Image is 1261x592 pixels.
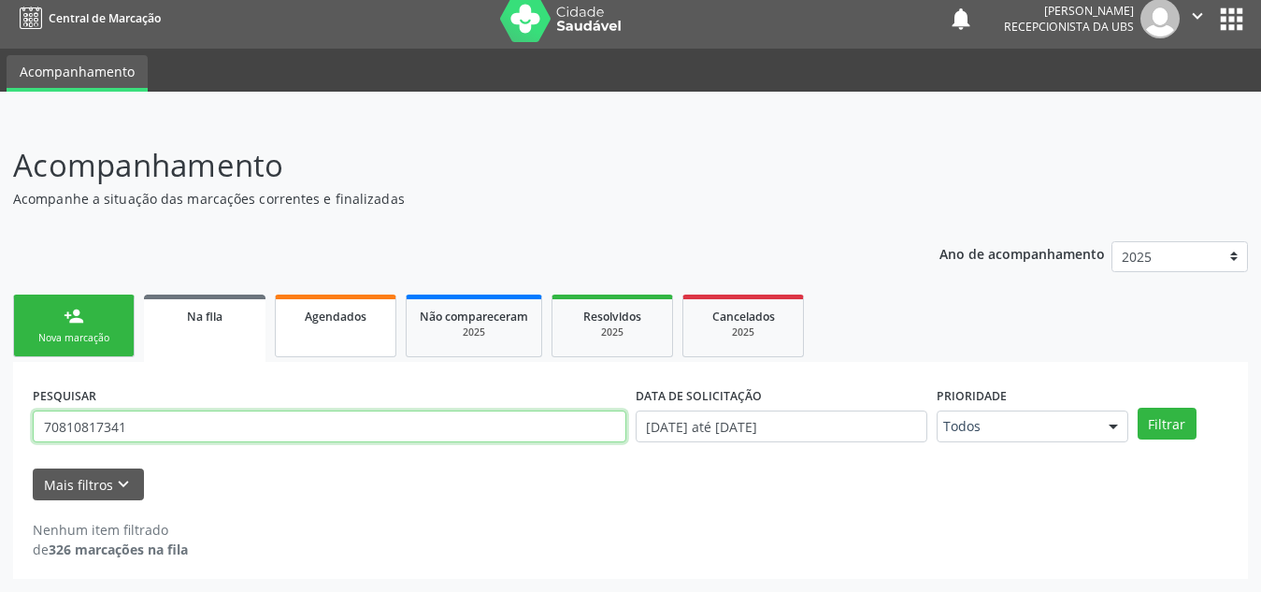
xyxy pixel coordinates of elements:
[636,411,927,442] input: Selecione um intervalo
[7,55,148,92] a: Acompanhamento
[1215,3,1248,36] button: apps
[33,411,626,442] input: Nome, CNS
[420,325,528,339] div: 2025
[13,3,161,34] a: Central de Marcação
[64,306,84,326] div: person_add
[636,382,762,411] label: DATA DE SOLICITAÇÃO
[1004,19,1134,35] span: Recepcionista da UBS
[948,6,974,32] button: notifications
[1138,408,1197,440] button: Filtrar
[420,309,528,325] span: Não compareceram
[33,540,188,559] div: de
[939,241,1105,265] p: Ano de acompanhamento
[27,331,121,345] div: Nova marcação
[943,417,1090,436] span: Todos
[33,469,144,501] button: Mais filtroskeyboard_arrow_down
[566,325,659,339] div: 2025
[49,10,161,26] span: Central de Marcação
[113,474,134,495] i: keyboard_arrow_down
[696,325,790,339] div: 2025
[13,142,878,189] p: Acompanhamento
[1004,3,1134,19] div: [PERSON_NAME]
[187,309,222,325] span: Na fila
[33,520,188,540] div: Nenhum item filtrado
[33,382,96,411] label: PESQUISAR
[583,309,641,325] span: Resolvidos
[13,189,878,209] p: Acompanhe a situação das marcações correntes e finalizadas
[49,541,188,558] strong: 326 marcações na fila
[937,382,1007,411] label: Prioridade
[712,309,775,325] span: Cancelados
[1187,6,1208,26] i: 
[305,309,366,325] span: Agendados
